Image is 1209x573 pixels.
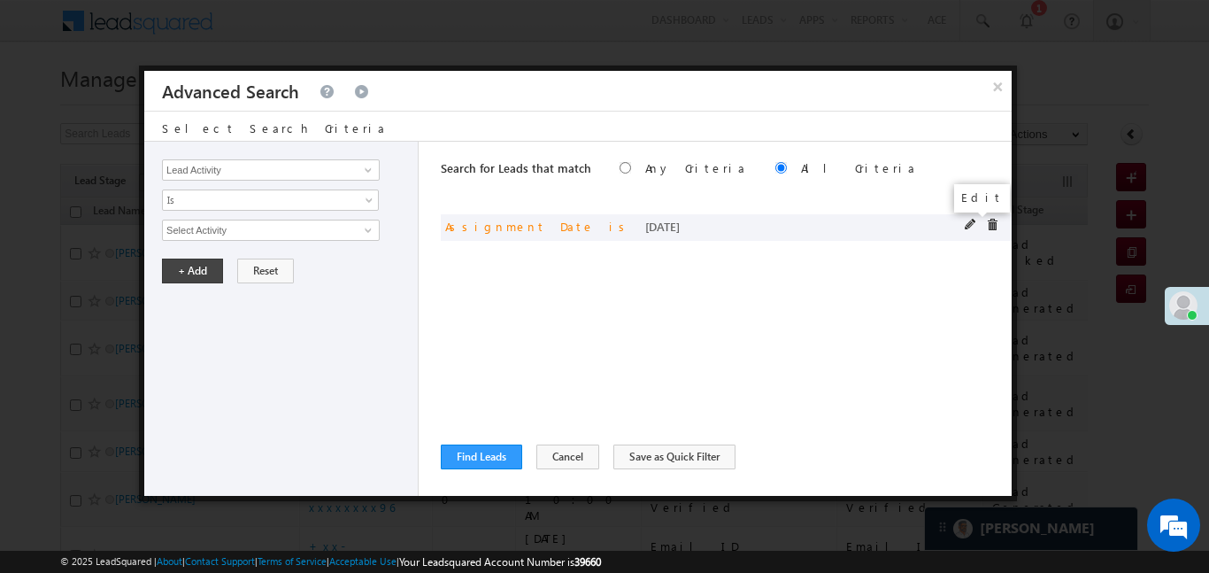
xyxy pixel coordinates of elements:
span: [DATE] [645,219,680,234]
a: Show All Items [355,221,377,239]
button: Find Leads [441,445,522,469]
div: Chat with us now [92,93,297,116]
h3: Advanced Search [162,71,299,111]
label: Any Criteria [645,160,747,175]
a: Contact Support [185,555,255,567]
a: About [157,555,182,567]
button: + Add [162,259,223,283]
input: Type to Search [162,220,380,241]
a: Acceptable Use [329,555,397,567]
span: Is [163,192,355,208]
a: Show All Items [355,161,377,179]
div: Minimize live chat window [290,9,333,51]
span: Search for Leads that match [441,160,591,175]
span: Assignment Date [445,219,595,234]
label: All Criteria [801,160,917,175]
span: Select Search Criteria [162,120,387,136]
span: © 2025 LeadSquared | | | | | [60,554,601,570]
textarea: Type your message and hit 'Enter' [23,164,323,430]
span: is [609,219,631,234]
button: Reset [237,259,294,283]
span: 39660 [574,555,601,569]
div: Edit [954,184,1010,213]
a: Terms of Service [258,555,327,567]
button: Save as Quick Filter [613,445,735,469]
span: Your Leadsquared Account Number is [399,555,601,569]
input: Type to Search [162,159,380,181]
button: × [983,71,1012,102]
button: Cancel [536,445,599,469]
a: Is [162,190,379,211]
em: Start Chat [241,445,321,469]
img: d_60004797649_company_0_60004797649 [30,93,74,116]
